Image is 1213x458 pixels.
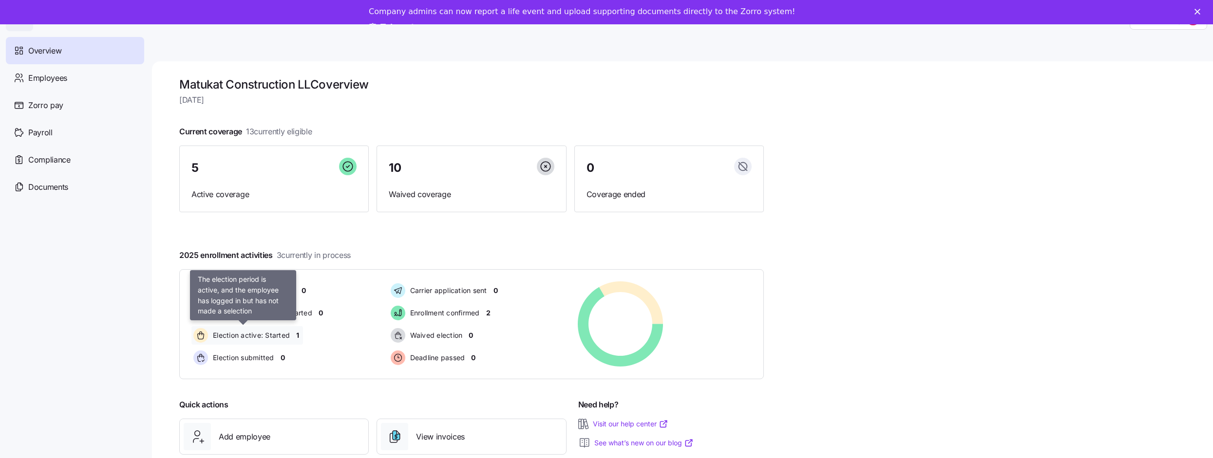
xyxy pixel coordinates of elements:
[369,7,795,17] div: Company admins can now report a life event and upload supporting documents directly to the Zorro ...
[210,308,312,318] span: Election active: Hasn't started
[28,72,67,84] span: Employees
[191,162,199,174] span: 5
[319,308,323,318] span: 0
[407,330,463,340] span: Waived election
[6,146,144,173] a: Compliance
[210,353,274,363] span: Election submitted
[179,399,228,411] span: Quick actions
[28,154,71,166] span: Compliance
[578,399,619,411] span: Need help?
[210,286,295,295] span: Pending election window
[6,92,144,119] a: Zorro pay
[407,286,487,295] span: Carrier application sent
[28,99,63,111] span: Zorro pay
[246,126,312,138] span: 13 currently eligible
[493,286,498,295] span: 0
[6,37,144,64] a: Overview
[179,77,764,92] h1: Matukat Construction LLC overview
[416,431,465,443] span: View invoices
[6,119,144,146] a: Payroll
[6,64,144,92] a: Employees
[369,22,430,33] a: Take a tour
[28,181,68,193] span: Documents
[471,353,475,363] span: 0
[469,330,473,340] span: 0
[594,438,694,448] a: See what’s new on our blog
[296,330,299,340] span: 1
[389,188,554,201] span: Waived coverage
[277,249,351,261] span: 3 currently in process
[302,286,306,295] span: 0
[1194,9,1204,15] div: Close
[587,188,752,201] span: Coverage ended
[179,126,312,138] span: Current coverage
[28,127,53,139] span: Payroll
[587,162,594,174] span: 0
[389,162,401,174] span: 10
[407,308,480,318] span: Enrollment confirmed
[407,353,465,363] span: Deadline passed
[191,188,357,201] span: Active coverage
[179,94,764,106] span: [DATE]
[28,45,61,57] span: Overview
[281,353,285,363] span: 0
[593,419,668,429] a: Visit our help center
[179,249,351,261] span: 2025 enrollment activities
[486,308,491,318] span: 2
[6,173,144,201] a: Documents
[210,330,290,340] span: Election active: Started
[219,431,270,443] span: Add employee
